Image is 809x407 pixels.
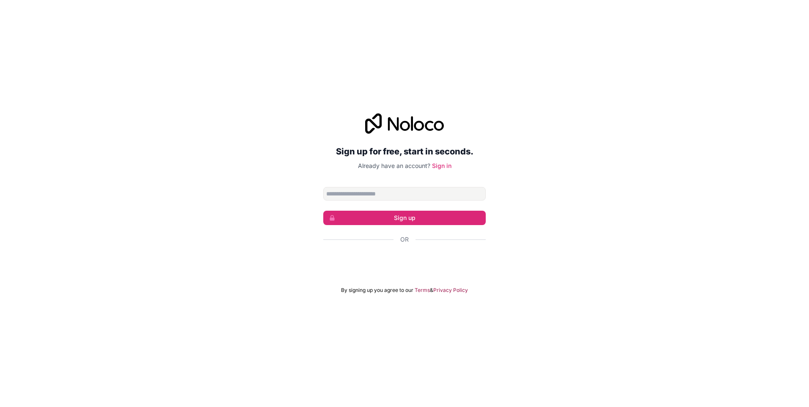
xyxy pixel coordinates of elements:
span: & [430,287,433,294]
a: Terms [415,287,430,294]
a: Sign in [432,162,451,169]
button: Sign up [323,211,486,225]
h2: Sign up for free, start in seconds. [323,144,486,159]
span: By signing up you agree to our [341,287,413,294]
a: Privacy Policy [433,287,468,294]
span: Or [400,235,409,244]
input: Email address [323,187,486,201]
iframe: Sign in with Google Button [319,253,490,272]
span: Already have an account? [358,162,430,169]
